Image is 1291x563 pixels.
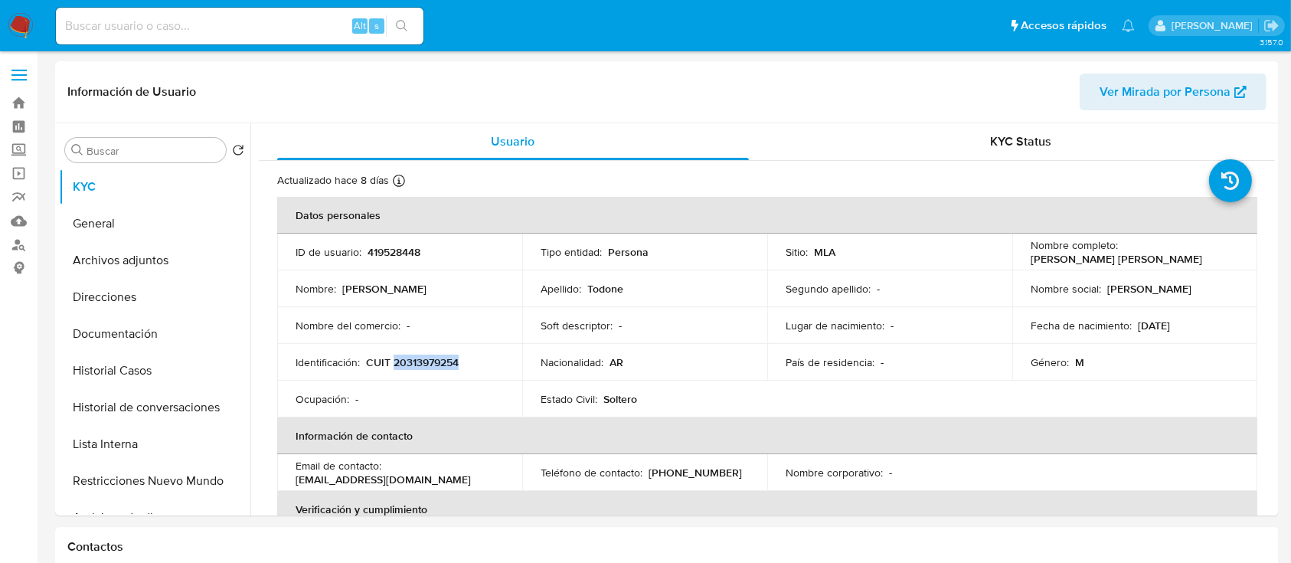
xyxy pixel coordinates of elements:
[877,282,880,296] p: -
[296,282,336,296] p: Nombre :
[1031,355,1069,369] p: Género :
[1021,18,1106,34] span: Accesos rápidos
[541,355,603,369] p: Nacionalidad :
[59,279,250,316] button: Direcciones
[59,389,250,426] button: Historial de conversaciones
[889,466,892,480] p: -
[1031,282,1101,296] p: Nombre social :
[1031,238,1118,252] p: Nombre completo :
[368,245,420,259] p: 419528448
[1172,18,1258,33] p: milagros.cisterna@mercadolibre.com
[56,16,423,36] input: Buscar usuario o caso...
[1031,252,1202,266] p: [PERSON_NAME] [PERSON_NAME]
[296,355,360,369] p: Identificación :
[277,197,1257,234] th: Datos personales
[67,84,196,100] h1: Información de Usuario
[296,319,400,332] p: Nombre del comercio :
[59,205,250,242] button: General
[1080,74,1266,110] button: Ver Mirada por Persona
[587,282,623,296] p: Todone
[649,466,742,480] p: [PHONE_NUMBER]
[296,392,349,406] p: Ocupación :
[1138,319,1170,332] p: [DATE]
[296,473,471,486] p: [EMAIL_ADDRESS][DOMAIN_NAME]
[1107,282,1191,296] p: [PERSON_NAME]
[67,539,1266,555] h1: Contactos
[59,426,250,463] button: Lista Interna
[277,417,1257,454] th: Información de contacto
[1075,355,1084,369] p: M
[541,245,602,259] p: Tipo entidad :
[541,282,581,296] p: Apellido :
[386,15,417,37] button: search-icon
[786,245,808,259] p: Sitio :
[786,355,874,369] p: País de residencia :
[619,319,622,332] p: -
[541,319,613,332] p: Soft descriptor :
[366,355,459,369] p: CUIT 20313979254
[541,466,642,480] p: Teléfono de contacto :
[891,319,894,332] p: -
[232,144,244,161] button: Volver al orden por defecto
[59,352,250,389] button: Historial Casos
[342,282,427,296] p: [PERSON_NAME]
[603,392,637,406] p: Soltero
[541,392,597,406] p: Estado Civil :
[491,133,534,150] span: Usuario
[59,499,250,536] button: Anticipos de dinero
[1122,19,1135,32] a: Notificaciones
[1263,18,1280,34] a: Salir
[374,18,379,33] span: s
[71,144,83,156] button: Buscar
[277,173,389,188] p: Actualizado hace 8 días
[608,245,649,259] p: Persona
[786,319,884,332] p: Lugar de nacimiento :
[59,316,250,352] button: Documentación
[610,355,623,369] p: AR
[59,463,250,499] button: Restricciones Nuevo Mundo
[407,319,410,332] p: -
[87,144,220,158] input: Buscar
[786,466,883,480] p: Nombre corporativo :
[881,355,884,369] p: -
[814,245,835,259] p: MLA
[355,392,358,406] p: -
[296,245,361,259] p: ID de usuario :
[277,491,1257,528] th: Verificación y cumplimiento
[296,459,381,473] p: Email de contacto :
[1031,319,1132,332] p: Fecha de nacimiento :
[786,282,871,296] p: Segundo apellido :
[59,169,250,205] button: KYC
[990,133,1051,150] span: KYC Status
[59,242,250,279] button: Archivos adjuntos
[354,18,366,33] span: Alt
[1100,74,1231,110] span: Ver Mirada por Persona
